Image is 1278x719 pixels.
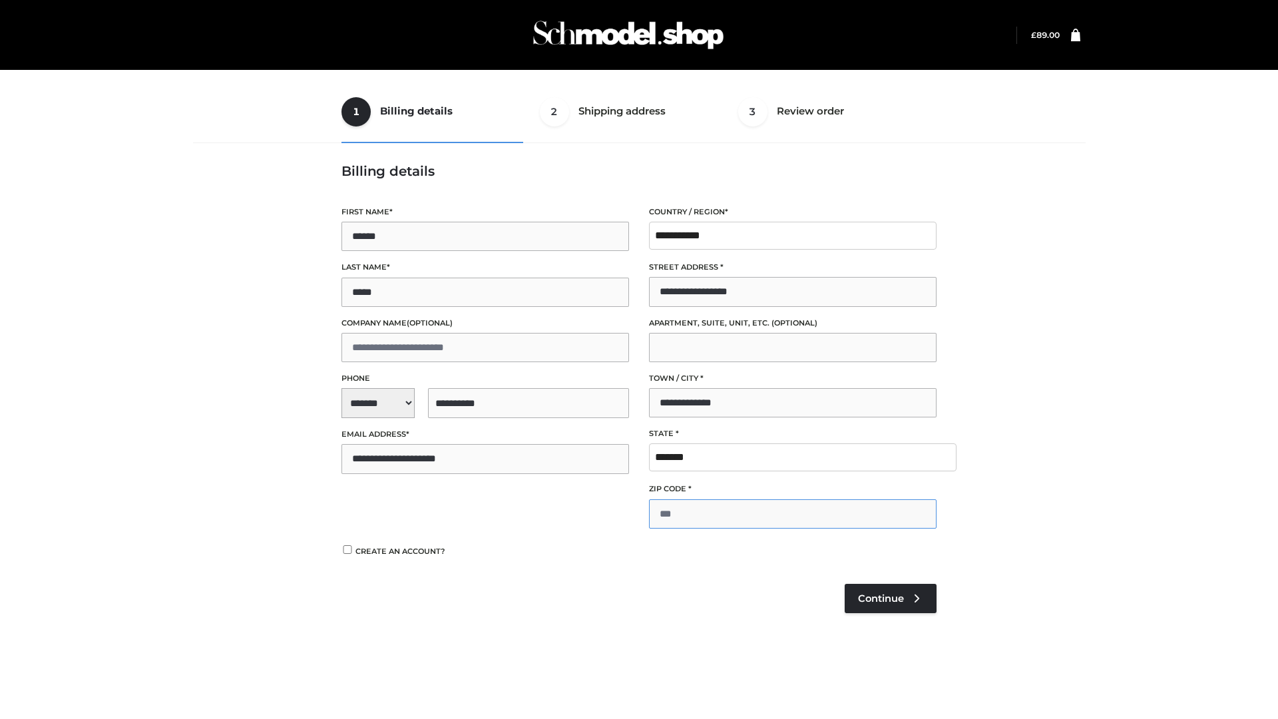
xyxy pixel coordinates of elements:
span: (optional) [771,318,817,328]
label: Country / Region [649,206,937,218]
bdi: 89.00 [1031,30,1060,40]
img: Schmodel Admin 964 [529,9,728,61]
span: Create an account? [355,547,445,556]
label: Town / City [649,372,937,385]
span: Continue [858,593,904,604]
input: Create an account? [341,545,353,554]
label: Email address [341,428,629,441]
label: Phone [341,372,629,385]
label: Last name [341,261,629,274]
label: State [649,427,937,440]
label: ZIP Code [649,483,937,495]
a: £89.00 [1031,30,1060,40]
span: (optional) [407,318,453,328]
a: Continue [845,584,937,613]
label: Street address [649,261,937,274]
label: Company name [341,317,629,330]
label: Apartment, suite, unit, etc. [649,317,937,330]
h3: Billing details [341,163,937,179]
label: First name [341,206,629,218]
span: £ [1031,30,1036,40]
